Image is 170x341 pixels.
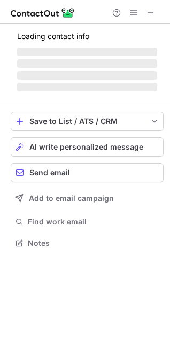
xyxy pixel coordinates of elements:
button: AI write personalized message [11,137,164,157]
button: Notes [11,236,164,251]
button: Add to email campaign [11,189,164,208]
button: save-profile-one-click [11,112,164,131]
span: Find work email [28,217,159,227]
span: Notes [28,238,159,248]
button: Send email [11,163,164,182]
span: AI write personalized message [29,143,143,151]
span: ‌ [17,59,157,68]
span: Add to email campaign [29,194,114,203]
div: Save to List / ATS / CRM [29,117,145,126]
span: ‌ [17,83,157,91]
span: ‌ [17,71,157,80]
p: Loading contact info [17,32,157,41]
button: Find work email [11,214,164,229]
span: Send email [29,168,70,177]
img: ContactOut v5.3.10 [11,6,75,19]
span: ‌ [17,48,157,56]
